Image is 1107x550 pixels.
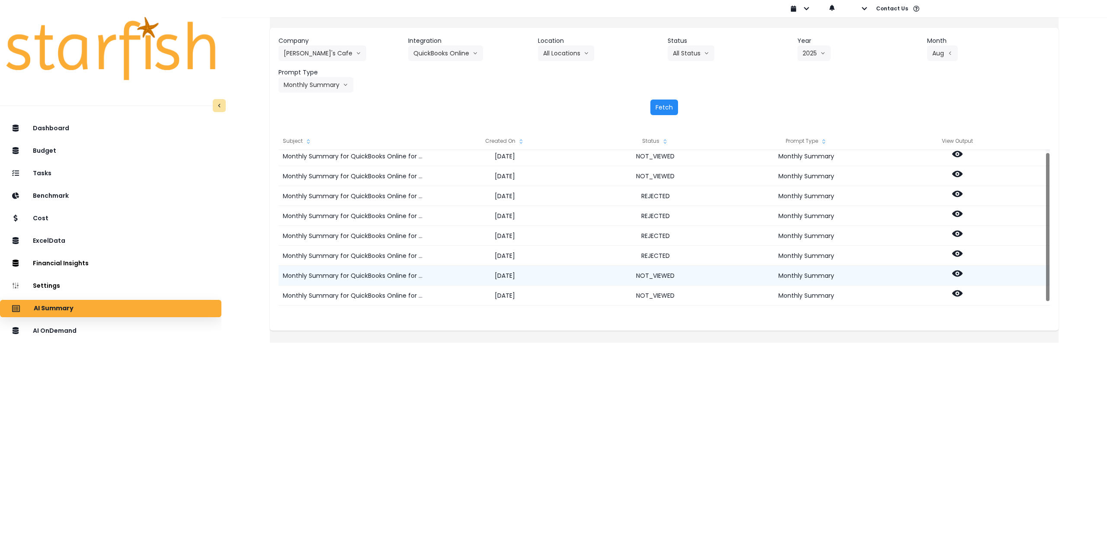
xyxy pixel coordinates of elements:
[731,266,882,286] div: Monthly Summary
[343,80,348,89] svg: arrow down line
[731,146,882,166] div: Monthly Summary
[429,246,580,266] div: [DATE]
[278,146,429,166] div: Monthly Summary for QuickBooks Online for [DATE]
[731,132,882,150] div: Prompt Type
[356,49,361,58] svg: arrow down line
[429,166,580,186] div: [DATE]
[518,138,525,145] svg: sort
[662,138,669,145] svg: sort
[278,36,401,45] header: Company
[278,77,353,93] button: Monthly Summaryarrow down line
[668,45,714,61] button: All Statusarrow down line
[33,170,51,177] p: Tasks
[33,192,69,199] p: Benchmark
[580,246,731,266] div: REJECTED
[704,49,709,58] svg: arrow down line
[429,132,580,150] div: Created On
[278,166,429,186] div: Monthly Summary for QuickBooks Online for [DATE]
[731,246,882,266] div: Monthly Summary
[820,49,825,58] svg: arrow down line
[429,266,580,286] div: [DATE]
[538,36,661,45] header: Location
[34,305,74,312] p: AI Summary
[580,286,731,306] div: NOT_VIEWED
[429,146,580,166] div: [DATE]
[278,186,429,206] div: Monthly Summary for QuickBooks Online for [DATE]
[278,246,429,266] div: Monthly Summary for QuickBooks Online for [DATE]
[305,138,312,145] svg: sort
[429,186,580,206] div: [DATE]
[731,186,882,206] div: Monthly Summary
[580,266,731,286] div: NOT_VIEWED
[580,146,731,166] div: NOT_VIEWED
[584,49,589,58] svg: arrow down line
[731,166,882,186] div: Monthly Summary
[927,36,1050,45] header: Month
[408,36,531,45] header: Integration
[429,286,580,306] div: [DATE]
[408,45,483,61] button: QuickBooks Onlinearrow down line
[580,166,731,186] div: NOT_VIEWED
[278,266,429,286] div: Monthly Summary for QuickBooks Online for [DATE]
[278,45,366,61] button: [PERSON_NAME]'s Cafearrow down line
[278,132,429,150] div: Subject
[33,147,56,154] p: Budget
[820,138,827,145] svg: sort
[538,45,594,61] button: All Locationsarrow down line
[731,286,882,306] div: Monthly Summary
[882,132,1033,150] div: View Output
[580,132,731,150] div: Status
[731,206,882,226] div: Monthly Summary
[429,226,580,246] div: [DATE]
[580,226,731,246] div: REJECTED
[278,206,429,226] div: Monthly Summary for QuickBooks Online for [DATE]
[33,125,69,132] p: Dashboard
[650,100,678,115] button: Fetch
[580,206,731,226] div: REJECTED
[797,45,831,61] button: 2025arrow down line
[278,286,429,306] div: Monthly Summary for QuickBooks Online for [DATE]
[278,68,401,77] header: Prompt Type
[473,49,478,58] svg: arrow down line
[947,49,953,58] svg: arrow left line
[927,45,958,61] button: Augarrow left line
[33,327,77,335] p: AI OnDemand
[33,215,48,222] p: Cost
[429,206,580,226] div: [DATE]
[797,36,920,45] header: Year
[668,36,790,45] header: Status
[731,226,882,246] div: Monthly Summary
[278,226,429,246] div: Monthly Summary for QuickBooks Online for [DATE]
[33,237,65,244] p: ExcelData
[580,186,731,206] div: REJECTED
